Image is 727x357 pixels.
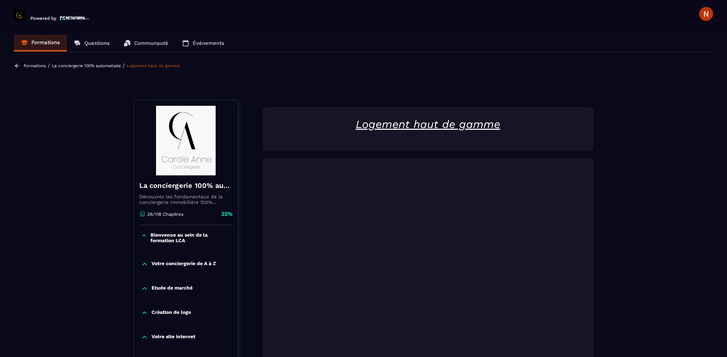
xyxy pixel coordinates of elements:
[152,285,193,292] p: Etude de marché
[14,10,25,21] img: logo-branding
[175,35,231,51] a: Événements
[152,334,195,341] p: Votre site internet
[123,62,125,69] span: /
[134,40,168,46] p: Communauté
[152,261,216,268] p: Votre conciergerie de A à Z
[60,15,89,21] img: logo
[147,212,184,217] p: 26/118 Chapitres
[150,232,231,243] p: Bienvenue au sein de la formation LCA
[48,62,50,69] span: /
[221,210,233,218] p: 22%
[67,35,117,51] a: Questions
[356,118,500,131] u: Logement haut de gamme
[127,63,180,68] a: Logement haut de gamme
[30,16,56,21] p: Powered by
[152,309,191,316] p: Création de logo
[84,40,110,46] p: Questions
[14,35,67,51] a: Formations
[193,40,224,46] p: Événements
[24,63,46,68] a: Formations
[139,181,233,190] h4: La conciergerie 100% automatisée
[52,63,121,68] a: La conciergerie 100% automatisée
[117,35,175,51] a: Communauté
[139,106,233,175] img: banner
[139,194,233,205] p: Découvrez les fondamentaux de la conciergerie immobilière 100% automatisée. Cette formation est c...
[31,39,60,46] p: Formations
